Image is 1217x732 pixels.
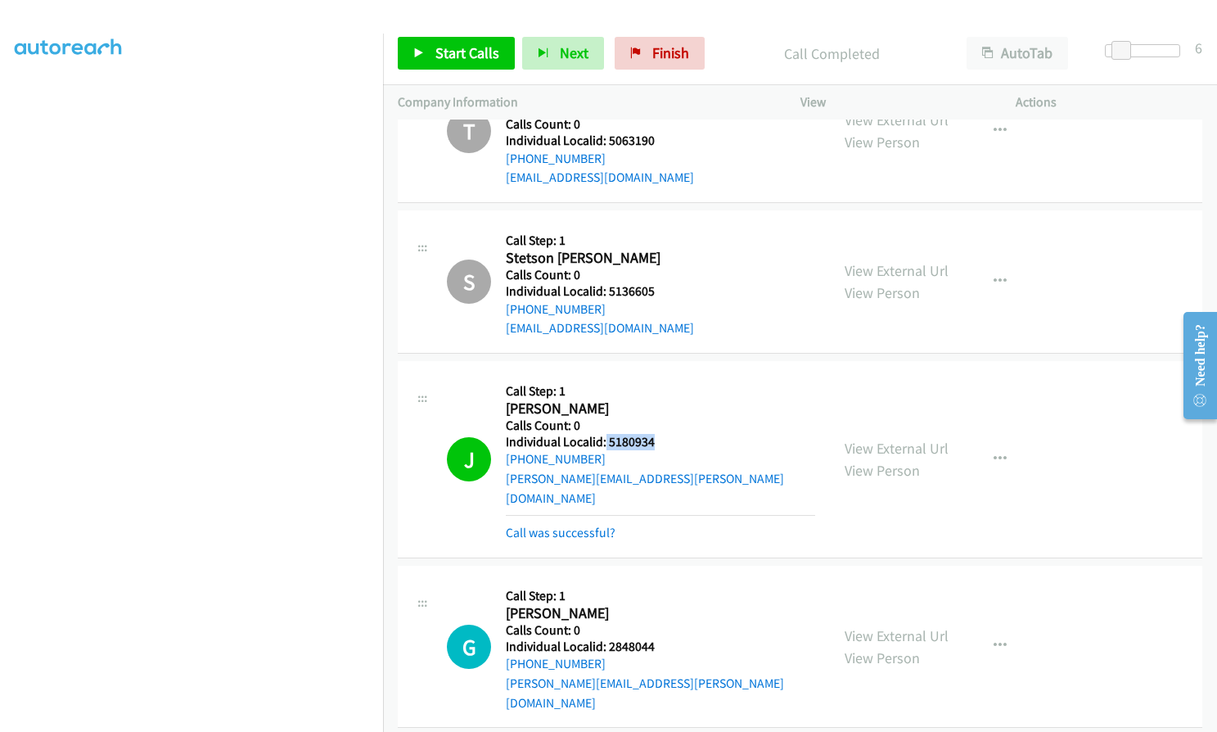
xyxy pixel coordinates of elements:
h5: Individual Localid: 5136605 [506,283,694,300]
h5: Calls Count: 0 [506,622,815,639]
iframe: Resource Center [1170,300,1217,431]
h5: Individual Localid: 5063190 [506,133,694,149]
button: AutoTab [967,37,1068,70]
h2: Stetson [PERSON_NAME] [506,249,670,268]
a: [PHONE_NUMBER] [506,151,606,166]
h5: Calls Count: 0 [506,116,694,133]
span: Next [560,43,588,62]
h5: Calls Count: 0 [506,418,815,434]
a: [PERSON_NAME][EMAIL_ADDRESS][PERSON_NAME][DOMAIN_NAME] [506,471,784,506]
h5: Call Step: 1 [506,588,815,604]
h5: Call Step: 1 [506,383,815,400]
button: Next [522,37,604,70]
a: [PHONE_NUMBER] [506,656,606,671]
p: Actions [1016,93,1202,112]
a: View External Url [845,261,949,280]
a: [PHONE_NUMBER] [506,301,606,317]
h5: Individual Localid: 2848044 [506,639,815,655]
span: Start Calls [435,43,499,62]
a: [PERSON_NAME][EMAIL_ADDRESS][PERSON_NAME][DOMAIN_NAME] [506,676,784,711]
a: View Person [845,133,920,151]
h2: [PERSON_NAME] [506,400,670,418]
a: View Person [845,283,920,302]
a: [EMAIL_ADDRESS][DOMAIN_NAME] [506,320,694,336]
h1: S [447,260,491,304]
h5: Calls Count: 0 [506,267,694,283]
a: Call was successful? [506,525,615,540]
a: View Person [845,461,920,480]
h1: T [447,109,491,153]
a: View Person [845,648,920,667]
h1: J [447,437,491,481]
a: Finish [615,37,705,70]
h2: [PERSON_NAME] [506,604,670,623]
div: 6 [1195,37,1202,59]
h5: Individual Localid: 5180934 [506,434,815,450]
a: [PHONE_NUMBER] [506,451,606,467]
p: Company Information [398,93,771,112]
span: Finish [652,43,689,62]
p: Call Completed [727,43,937,65]
a: View External Url [845,626,949,645]
p: View [800,93,987,112]
a: Start Calls [398,37,515,70]
a: [EMAIL_ADDRESS][DOMAIN_NAME] [506,169,694,185]
a: View External Url [845,111,949,129]
h5: Call Step: 1 [506,233,694,249]
h1: G [447,625,491,669]
a: View External Url [845,439,949,458]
